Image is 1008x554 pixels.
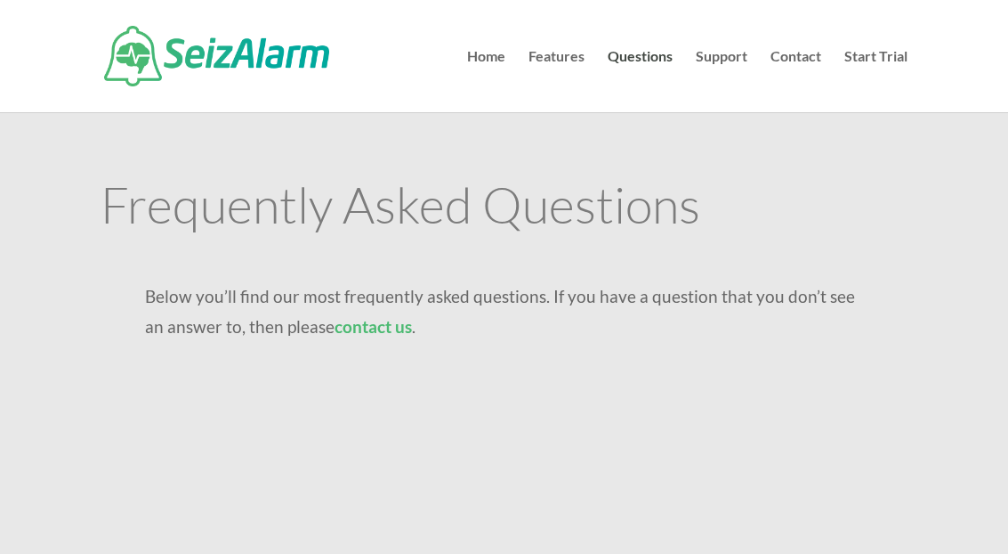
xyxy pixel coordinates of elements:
a: Support [696,50,747,112]
h1: Frequently Asked Questions [101,179,907,238]
a: Questions [608,50,673,112]
a: Home [467,50,505,112]
a: Contact [770,50,821,112]
a: Features [528,50,585,112]
iframe: Help widget launcher [850,485,988,534]
a: contact us [335,316,412,337]
a: Start Trial [844,50,907,112]
img: SeizAlarm [104,26,329,86]
p: Below you’ll find our most frequently asked questions. If you have a question that you don’t see ... [145,281,862,342]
